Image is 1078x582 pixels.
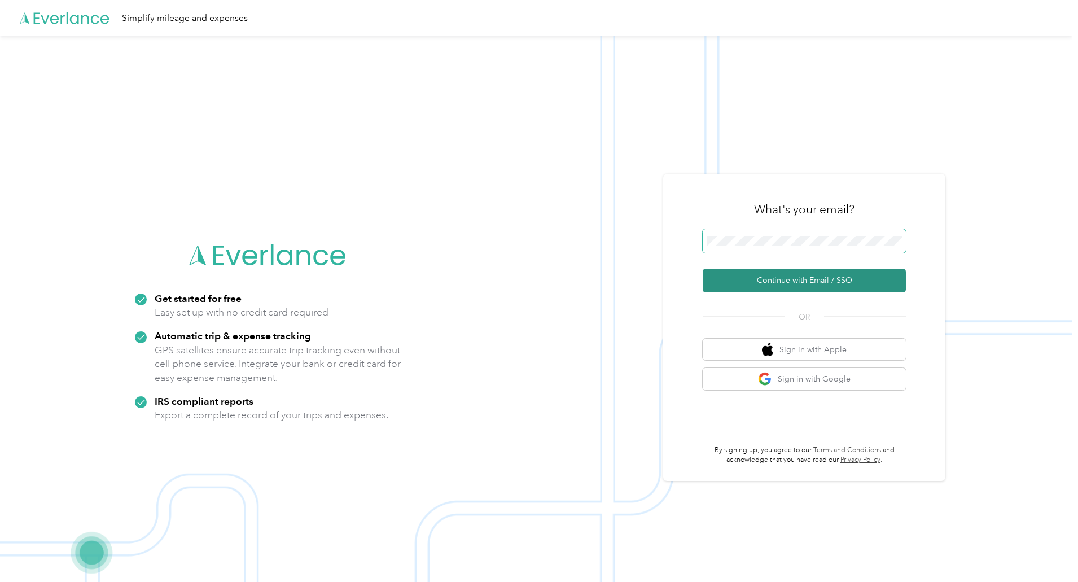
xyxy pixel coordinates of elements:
[840,456,880,464] a: Privacy Policy
[758,372,772,386] img: google logo
[155,330,311,342] strong: Automatic trip & expense tracking
[703,269,906,292] button: Continue with Email / SSO
[122,11,248,25] div: Simplify mileage and expenses
[155,408,388,422] p: Export a complete record of your trips and expenses.
[762,343,773,357] img: apple logo
[155,395,253,407] strong: IRS compliant reports
[155,305,328,320] p: Easy set up with no credit card required
[754,202,854,217] h3: What's your email?
[785,311,824,323] span: OR
[703,339,906,361] button: apple logoSign in with Apple
[703,445,906,465] p: By signing up, you agree to our and acknowledge that you have read our .
[813,446,881,454] a: Terms and Conditions
[703,368,906,390] button: google logoSign in with Google
[155,292,242,304] strong: Get started for free
[155,343,401,385] p: GPS satellites ensure accurate trip tracking even without cell phone service. Integrate your bank...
